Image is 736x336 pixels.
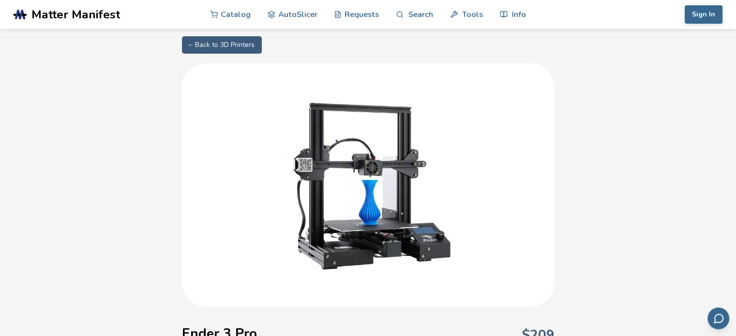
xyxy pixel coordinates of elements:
button: Sign In [685,5,722,24]
button: Send feedback via email [707,307,729,329]
span: Matter Manifest [31,8,120,21]
a: ← Back to 3D Printers [182,36,262,54]
img: Ender 3 Pro [271,88,465,281]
